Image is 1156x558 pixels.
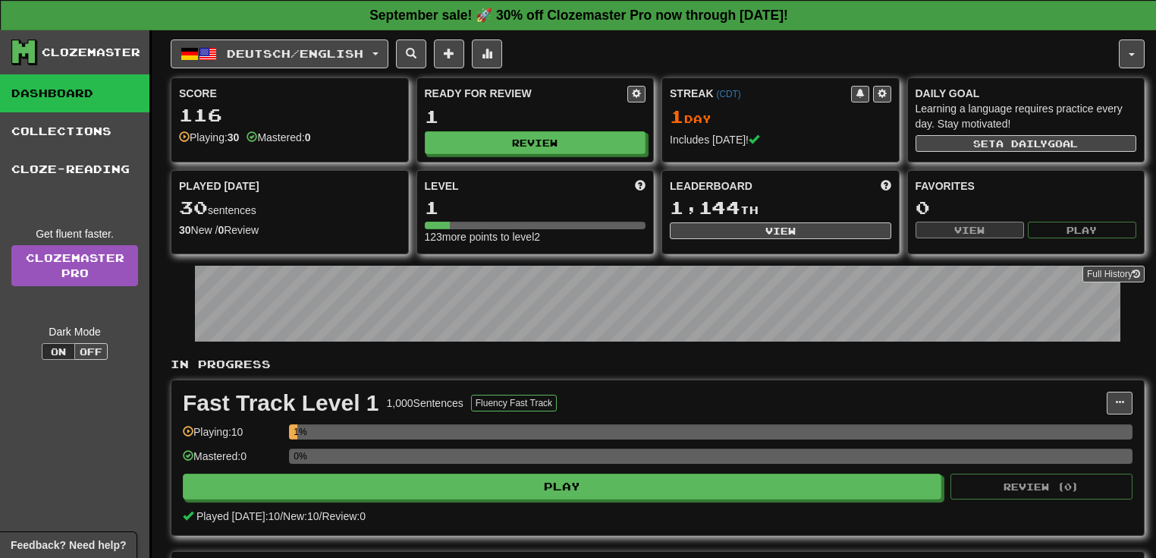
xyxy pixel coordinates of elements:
[670,86,851,101] div: Streak
[1082,266,1145,282] button: Full History
[425,178,459,194] span: Level
[916,86,1137,101] div: Daily Goal
[916,135,1137,152] button: Seta dailygoal
[1028,222,1136,238] button: Play
[227,47,363,60] span: Deutsch / English
[283,510,319,522] span: New: 10
[179,222,401,238] div: New / Review
[670,222,891,239] button: View
[171,39,388,68] button: Deutsch/English
[319,510,322,522] span: /
[74,343,108,360] button: Off
[670,106,684,127] span: 1
[183,474,941,500] button: Play
[179,106,401,125] div: 116
[425,229,646,244] div: 123 more points to level 2
[179,86,401,101] div: Score
[11,245,138,286] a: ClozemasterPro
[916,178,1137,194] div: Favorites
[881,178,891,194] span: This week in points, UTC
[294,424,297,440] div: 1%
[716,89,740,99] a: (CDT)
[218,224,224,236] strong: 0
[670,198,891,218] div: th
[179,197,208,218] span: 30
[179,224,191,236] strong: 30
[425,86,628,101] div: Ready for Review
[183,392,379,415] div: Fast Track Level 1
[247,130,310,145] div: Mastered:
[179,178,259,194] span: Played [DATE]
[369,8,788,23] strong: September sale! 🚀 30% off Clozemaster Pro now through [DATE]!
[322,510,366,522] span: Review: 0
[471,395,557,411] button: Fluency Fast Track
[670,178,752,194] span: Leaderboard
[228,131,240,143] strong: 30
[179,198,401,218] div: sentences
[42,45,140,60] div: Clozemaster
[305,131,311,143] strong: 0
[11,538,126,553] span: Open feedback widget
[11,324,138,339] div: Dark Mode
[11,226,138,241] div: Get fluent faster.
[950,474,1132,500] button: Review (0)
[425,131,646,154] button: Review
[171,357,1145,372] p: In Progress
[280,510,283,522] span: /
[183,449,281,474] div: Mastered: 0
[183,424,281,449] div: Playing: 10
[396,39,426,68] button: Search sentences
[425,198,646,217] div: 1
[196,510,280,522] span: Played [DATE]: 10
[916,101,1137,131] div: Learning a language requires practice every day. Stay motivated!
[425,107,646,126] div: 1
[670,197,740,218] span: 1,144
[670,107,891,127] div: Day
[434,39,464,68] button: Add sentence to collection
[387,396,463,411] div: 1,000 Sentences
[472,39,502,68] button: More stats
[179,130,239,145] div: Playing:
[916,222,1024,238] button: View
[635,178,646,194] span: Score more points to level up
[42,343,75,360] button: On
[670,132,891,147] div: Includes [DATE]!
[996,138,1048,149] span: a daily
[916,198,1137,217] div: 0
